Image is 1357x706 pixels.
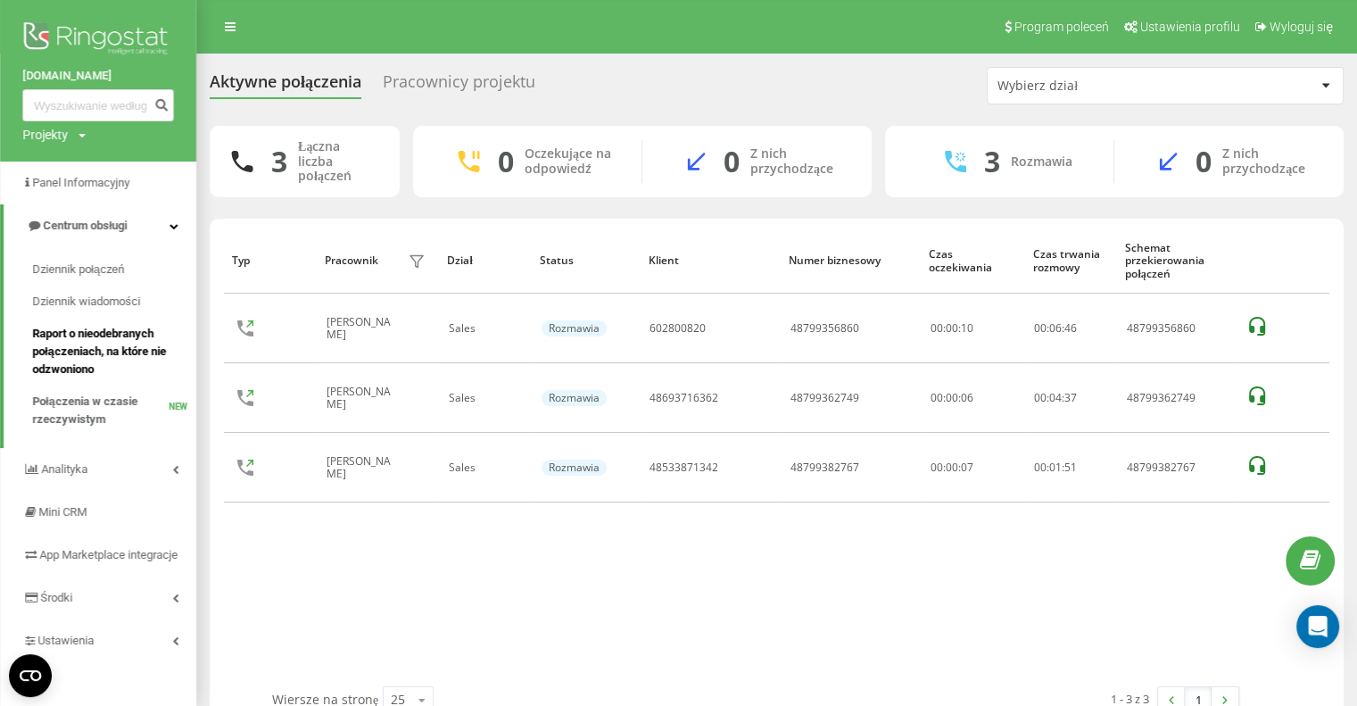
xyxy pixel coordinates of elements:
div: Dział [447,254,523,267]
div: 602800820 [650,322,706,335]
span: 04 [1049,390,1062,405]
div: Pracownik [325,254,378,267]
span: 37 [1064,390,1077,405]
div: Schemat przekierowania połączeń [1125,242,1228,280]
span: App Marketplace integracje [39,548,178,561]
div: Czas oczekiwania [929,248,1015,274]
div: Wybierz dział [997,79,1211,94]
div: Pracownicy projektu [383,72,535,100]
span: Panel Informacyjny [32,176,129,189]
div: Rozmawia [542,320,607,336]
span: 06 [1049,320,1062,336]
div: Klient [649,254,773,267]
span: Wyloguj się [1270,20,1333,34]
div: [PERSON_NAME] [327,316,403,342]
a: Raport o nieodebranych połączeniach, na które nie odzwoniono [32,318,196,386]
div: 48799362749 [790,392,859,404]
div: Rozmawia [542,460,607,476]
img: Ringostat logo [22,18,174,62]
div: Rozmawia [1011,154,1072,170]
span: 00 [1034,320,1047,336]
span: 01 [1049,460,1062,475]
a: Dziennik połączeń [32,253,196,286]
span: Dziennik wiadomości [32,293,140,311]
div: Sales [449,392,522,404]
div: Numer biznesowy [789,254,913,267]
span: Środki [40,591,72,604]
span: 00 [1034,460,1047,475]
div: 48533871342 [650,461,718,474]
span: Dziennik połączeń [32,261,124,278]
span: Raport o nieodebranych połączeniach, na które nie odzwoniono [32,325,187,378]
div: : : [1034,461,1077,474]
span: Mini CRM [38,505,87,519]
div: [PERSON_NAME] [327,386,403,411]
span: Program poleceń [1014,20,1109,34]
span: 00 [1034,390,1047,405]
span: Ustawienia profilu [1140,20,1240,34]
a: Dziennik wiadomości [32,286,196,318]
div: 00:00:10 [931,322,1014,335]
div: Sales [449,461,522,474]
div: [PERSON_NAME] [327,455,403,481]
div: Status [540,254,632,267]
div: Typ [232,254,308,267]
div: 0 [1196,145,1212,179]
div: Rozmawia [542,390,607,406]
div: Sales [449,322,522,335]
div: Oczekujące na odpowiedź [525,146,615,177]
span: Centrum obsługi [43,219,128,232]
div: 48799356860 [790,322,859,335]
span: 46 [1064,320,1077,336]
div: Z nich przychodzące [750,146,845,177]
a: Połączenia w czasie rzeczywistymNEW [32,386,196,436]
div: 00:00:07 [931,461,1014,474]
div: 48799356860 [1127,322,1227,335]
div: 48799382767 [790,461,859,474]
div: Aktywne połączenia [210,72,361,100]
div: 48799382767 [1127,461,1227,474]
div: 0 [724,145,740,179]
span: 51 [1064,460,1077,475]
div: 00:00:06 [931,392,1014,404]
div: Łączna liczba połączeń [298,139,378,184]
div: 48799362749 [1127,392,1227,404]
button: Open CMP widget [9,654,52,697]
div: 3 [984,145,1000,179]
input: Wyszukiwanie według numeru [22,89,174,121]
div: Projekty [22,126,68,144]
div: 48693716362 [650,392,718,404]
span: Połączenia w czasie rzeczywistym [32,393,169,428]
div: 3 [271,145,287,179]
div: : : [1034,392,1077,404]
div: 0 [498,145,514,179]
div: Czas trwania rozmowy [1033,248,1109,274]
div: Z nich przychodzące [1222,146,1317,177]
a: [DOMAIN_NAME] [22,67,174,85]
span: Analityka [41,462,87,476]
a: Centrum obsługi [4,204,196,247]
div: Open Intercom Messenger [1296,605,1339,648]
span: Ustawienia [37,634,94,647]
div: : : [1034,322,1077,335]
